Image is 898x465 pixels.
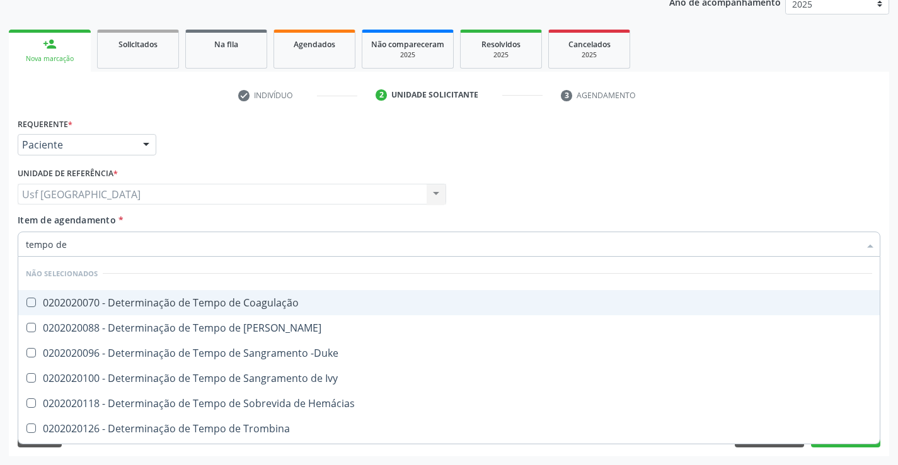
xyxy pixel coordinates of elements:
[376,89,387,101] div: 2
[568,39,611,50] span: Cancelados
[18,214,116,226] span: Item de agendamento
[43,37,57,51] div: person_add
[371,39,444,50] span: Não compareceram
[371,50,444,60] div: 2025
[558,50,621,60] div: 2025
[26,373,872,383] div: 0202020100 - Determinação de Tempo de Sangramento de Ivy
[214,39,238,50] span: Na fila
[26,423,872,434] div: 0202020126 - Determinação de Tempo de Trombina
[26,232,860,257] input: Buscar por procedimentos
[18,164,118,184] label: Unidade de referência
[26,398,872,408] div: 0202020118 - Determinação de Tempo de Sobrevida de Hemácias
[294,39,335,50] span: Agendados
[26,298,872,308] div: 0202020070 - Determinação de Tempo de Coagulação
[22,138,130,151] span: Paciente
[18,115,72,134] label: Requerente
[469,50,532,60] div: 2025
[391,89,478,101] div: Unidade solicitante
[118,39,158,50] span: Solicitados
[481,39,521,50] span: Resolvidos
[18,54,82,64] div: Nova marcação
[26,323,872,333] div: 0202020088 - Determinação de Tempo de [PERSON_NAME]
[26,348,872,358] div: 0202020096 - Determinação de Tempo de Sangramento -Duke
